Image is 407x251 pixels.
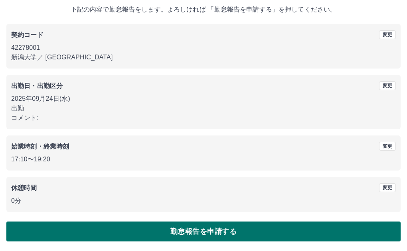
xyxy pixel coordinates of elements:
[6,222,401,241] button: 勤怠報告を申請する
[379,183,396,192] button: 変更
[379,142,396,151] button: 変更
[11,113,396,123] p: コメント:
[11,104,396,113] p: 出勤
[11,53,396,62] p: 新潟大学 ／ [GEOGRAPHIC_DATA]
[11,143,69,150] b: 始業時刻・終業時刻
[11,155,396,164] p: 17:10 〜 19:20
[379,30,396,39] button: 変更
[11,82,63,89] b: 出勤日・出勤区分
[11,43,396,53] p: 42278001
[6,5,401,14] p: 下記の内容で勤怠報告をします。よろしければ 「勤怠報告を申請する」を押してください。
[379,81,396,90] button: 変更
[11,31,43,38] b: 契約コード
[11,184,37,191] b: 休憩時間
[11,94,396,104] p: 2025年09月24日(水)
[11,196,396,206] p: 0分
